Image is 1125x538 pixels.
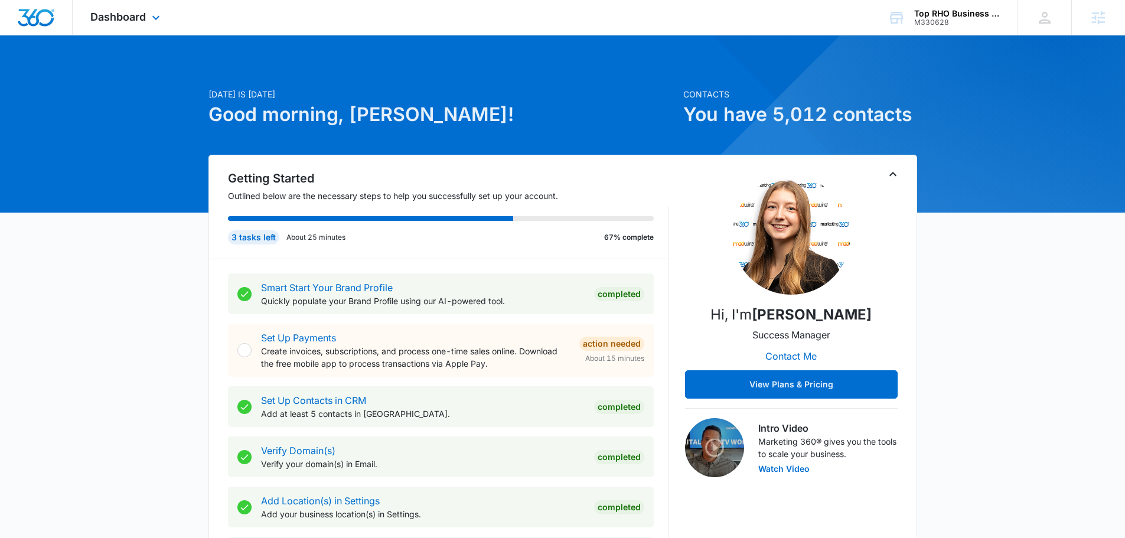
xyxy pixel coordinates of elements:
p: Add at least 5 contacts in [GEOGRAPHIC_DATA]. [261,407,585,420]
button: Watch Video [758,465,810,473]
p: 67% complete [604,232,654,243]
h2: Getting Started [228,169,669,187]
div: Completed [594,500,644,514]
a: Set Up Contacts in CRM [261,394,366,406]
div: 3 tasks left [228,230,279,244]
p: Add your business location(s) in Settings. [261,508,585,520]
a: Verify Domain(s) [261,445,335,457]
span: Dashboard [90,11,146,23]
button: View Plans & Pricing [685,370,898,399]
p: Success Manager [752,328,830,342]
p: Outlined below are the necessary steps to help you successfully set up your account. [228,190,669,202]
h3: Intro Video [758,421,898,435]
p: Hi, I'm [710,304,872,325]
div: account id [914,18,1000,27]
a: Smart Start Your Brand Profile [261,282,393,294]
a: Add Location(s) in Settings [261,495,380,507]
h1: Good morning, [PERSON_NAME]! [208,100,676,129]
p: [DATE] is [DATE] [208,88,676,100]
div: Completed [594,450,644,464]
div: account name [914,9,1000,18]
div: Completed [594,287,644,301]
button: Contact Me [754,342,829,370]
p: Quickly populate your Brand Profile using our AI-powered tool. [261,295,585,307]
strong: [PERSON_NAME] [752,306,872,323]
h1: You have 5,012 contacts [683,100,917,129]
p: Marketing 360® gives you the tools to scale your business. [758,435,898,460]
p: Create invoices, subscriptions, and process one-time sales online. Download the free mobile app t... [261,345,570,370]
div: Completed [594,400,644,414]
p: Verify your domain(s) in Email. [261,458,585,470]
span: About 15 minutes [585,353,644,364]
div: Action Needed [579,337,644,351]
button: Toggle Collapse [886,167,900,181]
a: Set Up Payments [261,332,336,344]
img: Intro Video [685,418,744,477]
img: Brianna McLatchie [732,177,850,295]
p: Contacts [683,88,917,100]
p: About 25 minutes [286,232,345,243]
